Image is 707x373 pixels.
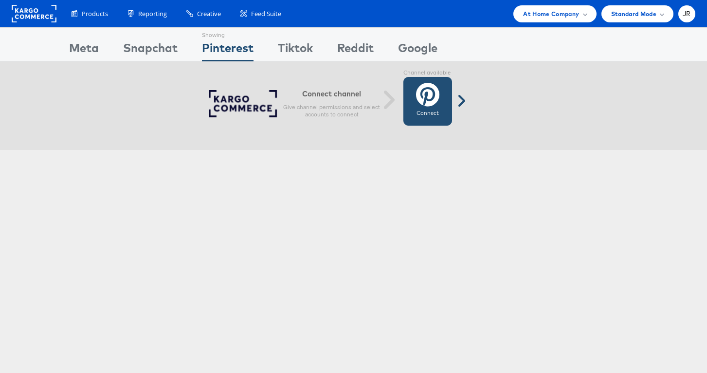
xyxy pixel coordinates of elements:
div: Meta [69,39,99,61]
span: At Home Company [523,9,579,19]
div: Reddit [337,39,374,61]
div: Pinterest [202,39,254,61]
div: Tiktok [278,39,313,61]
div: Google [398,39,437,61]
a: Connect [403,77,452,126]
p: Give channel permissions and select accounts to connect [283,103,381,119]
span: Products [82,9,108,19]
div: Snapchat [123,39,178,61]
span: Feed Suite [251,9,281,19]
label: Connect [417,110,439,117]
span: Reporting [138,9,167,19]
span: Creative [197,9,221,19]
span: JR [683,11,691,17]
h6: Connect channel [283,89,381,98]
span: Standard Mode [611,9,656,19]
div: Showing [202,28,254,39]
label: Channel available [403,69,452,77]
